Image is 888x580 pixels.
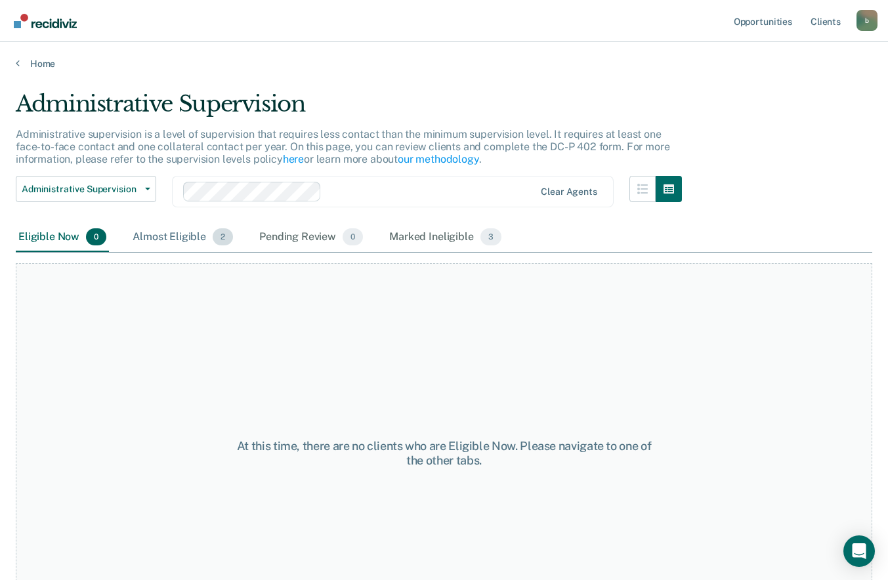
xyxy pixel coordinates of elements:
div: b [856,10,877,31]
div: Almost Eligible2 [130,223,236,252]
div: Administrative Supervision [16,91,682,128]
img: Recidiviz [14,14,77,28]
p: Administrative supervision is a level of supervision that requires less contact than the minimum ... [16,128,669,165]
button: Profile dropdown button [856,10,877,31]
div: Pending Review0 [257,223,366,252]
span: 3 [480,228,501,245]
a: our methodology [398,153,479,165]
div: At this time, there are no clients who are Eligible Now. Please navigate to one of the other tabs. [230,439,658,467]
div: Eligible Now0 [16,223,109,252]
div: Open Intercom Messenger [843,535,875,567]
a: here [283,153,304,165]
span: 0 [343,228,363,245]
div: Marked Ineligible3 [387,223,504,252]
div: Clear agents [541,186,597,197]
span: 2 [213,228,233,245]
a: Home [16,58,872,70]
button: Administrative Supervision [16,176,156,202]
span: Administrative Supervision [22,184,140,195]
span: 0 [86,228,106,245]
